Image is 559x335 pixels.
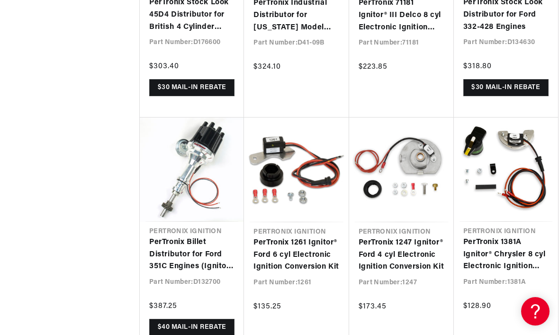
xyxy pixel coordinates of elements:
a: PerTronix 1261 Ignitor® Ford 6 cyl Electronic Ignition Conversion Kit [253,237,339,273]
a: PerTronix 1381A Ignitor® Chrysler 8 cyl Electronic Ignition Conversion Kit [463,236,549,273]
a: PerTronix Billet Distributor for Ford 351C Engines (Ignitor II) [149,236,234,273]
a: PerTronix 1247 Ignitor® Ford 4 cyl Electronic Ignition Conversion Kit [359,237,444,273]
